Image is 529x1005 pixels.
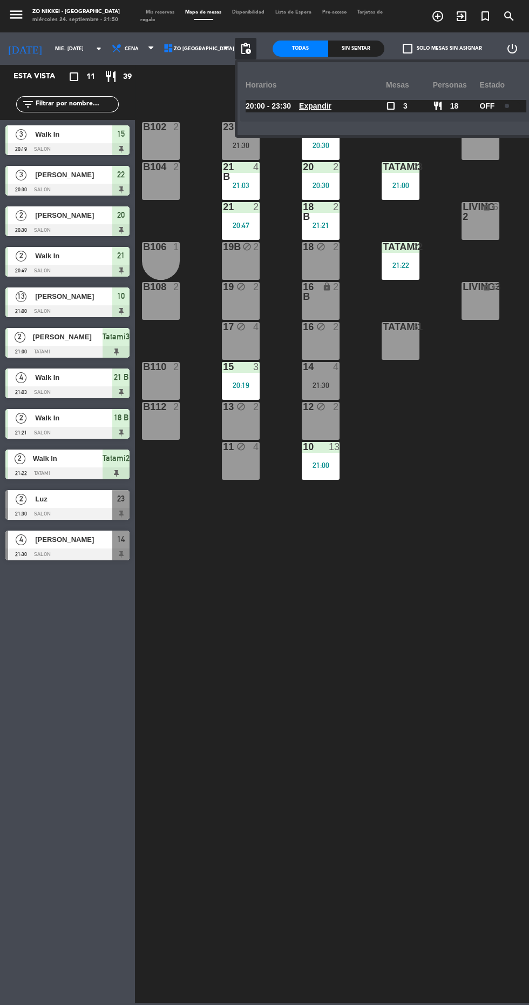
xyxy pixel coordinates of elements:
[35,169,112,180] span: [PERSON_NAME]
[143,402,144,412] div: B112
[482,282,491,291] i: lock
[143,242,144,252] div: B106
[503,10,516,23] i: search
[223,122,223,132] div: 23
[114,411,128,424] span: 18 B
[117,128,125,140] span: 15
[253,162,260,172] div: 4
[223,362,223,372] div: 15
[35,250,112,262] span: Walk In
[15,332,25,343] span: 2
[16,170,26,180] span: 3
[143,282,144,292] div: B108
[403,44,482,53] label: Solo mesas sin asignar
[86,71,95,83] span: 11
[383,322,383,332] div: TATAMI1
[333,282,340,292] div: 2
[223,442,223,452] div: 11
[246,100,291,112] span: 20:00 - 23:30
[463,202,463,222] div: LIVING 2
[143,122,144,132] div: B102
[35,129,112,140] span: Walk In
[173,242,180,252] div: 1
[103,452,130,465] span: Tatami2
[222,142,260,149] div: 21:30
[302,182,340,189] div: 20:30
[493,202,499,212] div: 6
[32,8,120,16] div: Zo Nikkei - [GEOGRAPHIC_DATA]
[413,162,419,172] div: 2
[236,322,246,331] i: block
[236,402,246,411] i: block
[333,162,340,172] div: 2
[463,282,463,292] div: LIVING3
[413,322,419,332] div: 6
[333,362,340,372] div: 4
[403,44,412,53] span: check_box_outline_blank
[125,46,139,52] span: Cena
[253,402,260,412] div: 2
[33,331,103,343] span: [PERSON_NAME]
[253,322,260,332] div: 4
[104,70,117,83] i: restaurant
[253,282,260,292] div: 2
[143,362,144,372] div: B110
[299,102,331,110] u: Expandir
[253,442,260,452] div: 4
[35,534,112,545] span: [PERSON_NAME]
[117,209,125,222] span: 20
[22,98,35,111] i: filter_list
[92,42,105,55] i: arrow_drop_down
[67,70,80,83] i: crop_square
[180,10,227,15] span: Mapa de mesas
[222,222,260,229] div: 20:47
[433,70,480,100] div: personas
[16,372,26,383] span: 4
[223,402,223,412] div: 13
[303,202,303,222] div: 18 B
[316,322,325,331] i: block
[16,251,26,262] span: 2
[173,282,180,292] div: 2
[317,10,352,15] span: Pre-acceso
[117,168,125,181] span: 22
[236,442,246,451] i: block
[223,282,223,292] div: 19
[223,162,223,182] div: 21 B
[303,322,303,332] div: 16
[35,210,112,221] span: [PERSON_NAME]
[302,381,340,389] div: 21:30
[455,10,468,23] i: exit_to_app
[479,10,492,23] i: turned_in_not
[303,162,303,172] div: 20
[8,6,24,25] button: menu
[173,362,180,372] div: 2
[173,162,180,172] div: 2
[386,70,433,100] div: Mesas
[16,291,26,302] span: 13
[303,442,303,452] div: 10
[16,494,26,505] span: 2
[302,461,340,469] div: 21:00
[302,142,340,149] div: 20:30
[333,242,340,252] div: 2
[117,290,125,303] span: 10
[35,493,112,505] span: Luz
[433,101,443,111] span: restaurant
[333,322,340,332] div: 2
[15,453,25,464] span: 2
[8,6,24,23] i: menu
[479,100,494,112] span: OFF
[103,330,130,343] span: Tatami3
[482,202,491,211] i: lock
[114,371,128,384] span: 21 B
[143,162,144,172] div: B104
[32,16,120,24] div: miércoles 24. septiembre - 21:50
[493,282,499,292] div: 6
[479,70,526,100] div: Estado
[270,10,317,15] span: Lista de Espera
[16,210,26,221] span: 2
[239,42,252,55] span: pending_actions
[223,202,223,212] div: 21
[322,282,331,291] i: lock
